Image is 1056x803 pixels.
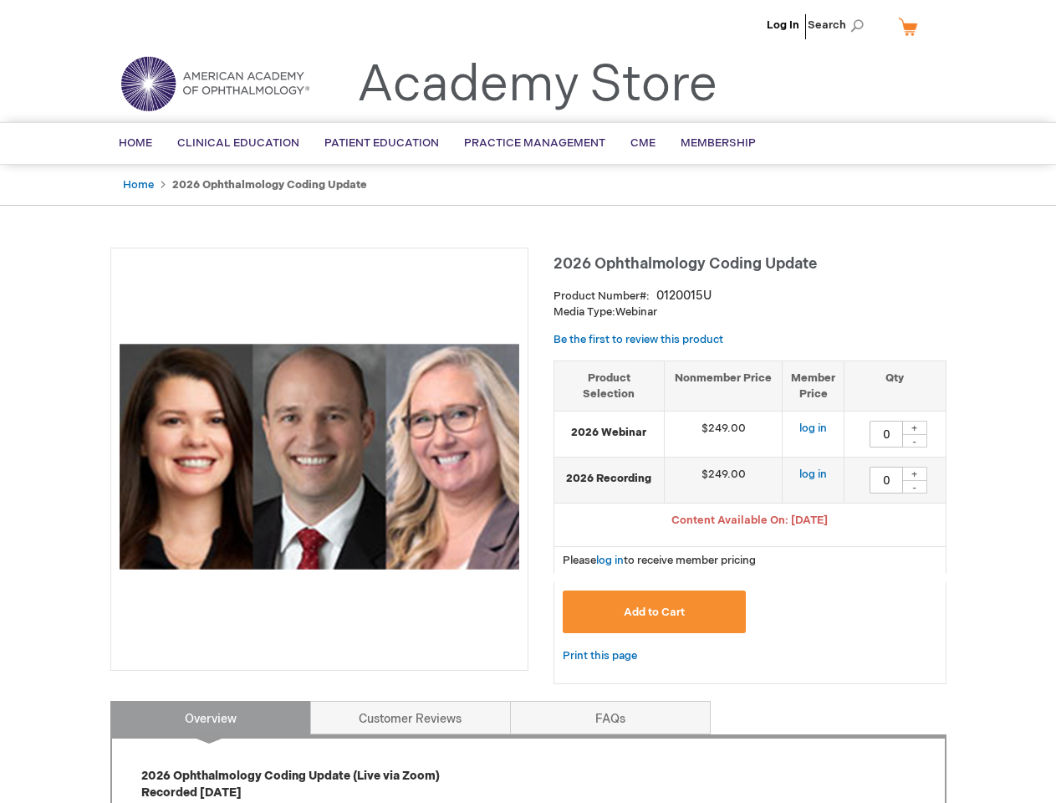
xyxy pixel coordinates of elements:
[665,412,783,458] td: $249.00
[177,136,299,150] span: Clinical Education
[799,468,827,481] a: log in
[902,421,927,435] div: +
[671,514,828,527] span: Content Available On: [DATE]
[902,467,927,481] div: +
[783,361,844,411] th: Member Price
[120,257,519,657] img: 2026 Ophthalmology Coding Update
[563,646,637,667] a: Print this page
[554,255,817,273] span: 2026 Ophthalmology Coding Update
[554,289,650,303] strong: Product Number
[510,701,711,734] a: FAQs
[799,422,827,435] a: log in
[767,18,799,32] a: Log In
[554,361,665,411] th: Product Selection
[464,136,605,150] span: Practice Management
[656,288,712,304] div: 0120015U
[119,136,152,150] span: Home
[123,178,154,192] a: Home
[554,305,615,319] strong: Media Type:
[563,471,656,487] strong: 2026 Recording
[665,361,783,411] th: Nonmember Price
[624,606,685,619] span: Add to Cart
[902,434,927,448] div: -
[563,554,756,567] span: Please to receive member pricing
[563,425,656,441] strong: 2026 Webinar
[870,467,903,494] input: Qty
[110,701,311,734] a: Overview
[310,701,511,734] a: Customer Reviews
[554,333,723,346] a: Be the first to review this product
[844,361,946,411] th: Qty
[563,591,747,633] button: Add to Cart
[630,136,656,150] span: CME
[665,458,783,504] td: $249.00
[324,136,439,150] span: Patient Education
[554,304,946,320] p: Webinar
[596,554,624,567] a: log in
[870,421,903,448] input: Qty
[357,55,717,115] a: Academy Store
[172,178,367,192] strong: 2026 Ophthalmology Coding Update
[808,8,871,42] span: Search
[902,480,927,494] div: -
[681,136,756,150] span: Membership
